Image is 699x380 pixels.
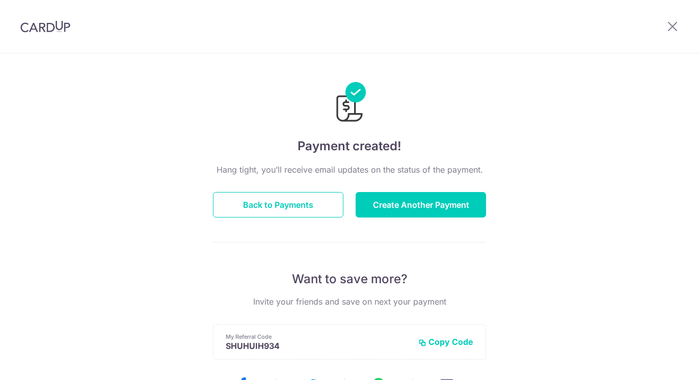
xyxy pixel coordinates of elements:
p: Invite your friends and save on next your payment [213,295,486,308]
p: My Referral Code [226,333,410,341]
img: Payments [333,82,366,125]
p: SHUHUIH934 [226,341,410,351]
img: CardUp [20,20,70,33]
p: Hang tight, you’ll receive email updates on the status of the payment. [213,164,486,176]
button: Back to Payments [213,192,343,218]
h4: Payment created! [213,137,486,155]
p: Want to save more? [213,271,486,287]
iframe: Opens a widget where you can find more information [634,349,689,375]
button: Create Another Payment [356,192,486,218]
button: Copy Code [418,337,473,347]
